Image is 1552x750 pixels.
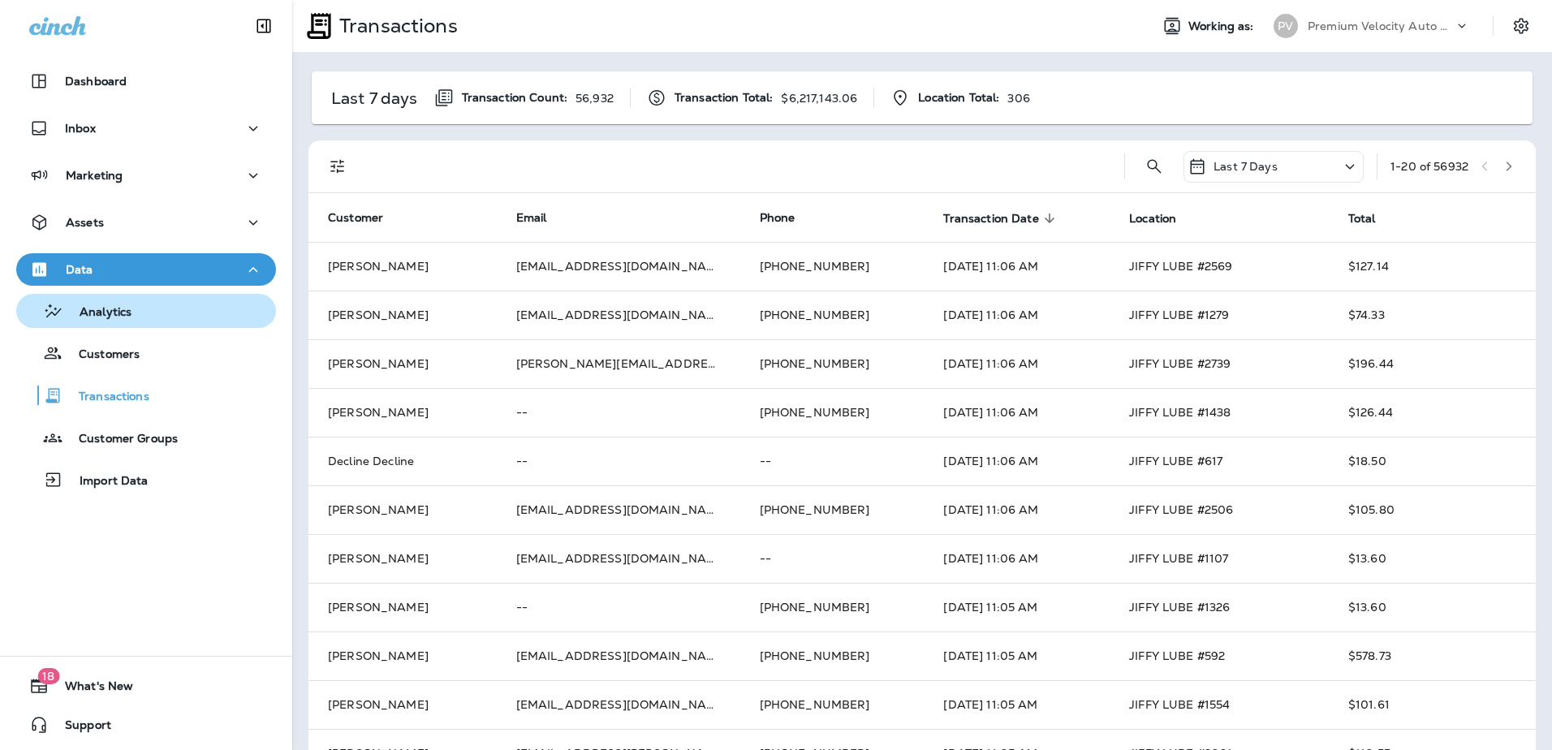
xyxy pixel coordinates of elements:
[16,336,276,370] button: Customers
[241,10,287,42] button: Collapse Sidebar
[740,291,925,339] td: [PHONE_NUMBER]
[924,339,1110,388] td: [DATE] 11:06 AM
[16,294,276,328] button: Analytics
[1329,242,1536,291] td: $127.14
[740,680,925,729] td: [PHONE_NUMBER]
[740,339,925,388] td: [PHONE_NUMBER]
[740,242,925,291] td: [PHONE_NUMBER]
[1329,437,1536,485] td: $18.50
[924,583,1110,631] td: [DATE] 11:05 AM
[49,679,133,699] span: What's New
[1308,19,1454,32] p: Premium Velocity Auto dba Jiffy Lube
[1390,160,1468,173] div: 1 - 20 of 56932
[308,242,497,291] td: [PERSON_NAME]
[308,437,497,485] td: Decline Decline
[63,305,131,321] p: Analytics
[65,75,127,88] p: Dashboard
[924,680,1110,729] td: [DATE] 11:05 AM
[576,92,614,105] p: 56,932
[1348,212,1376,226] span: Total
[308,631,497,680] td: [PERSON_NAME]
[1129,600,1230,614] span: JIFFY LUBE #1326
[497,339,740,388] td: [PERSON_NAME][EMAIL_ADDRESS][PERSON_NAME][DOMAIN_NAME]
[1329,291,1536,339] td: $74.33
[1129,212,1176,226] span: Location
[1129,405,1231,420] span: JIFFY LUBE #1438
[497,680,740,729] td: [EMAIL_ADDRESS][DOMAIN_NAME]
[462,91,568,105] span: Transaction Count:
[63,390,149,405] p: Transactions
[497,534,740,583] td: [EMAIL_ADDRESS][DOMAIN_NAME]
[1129,649,1225,663] span: JIFFY LUBE #592
[516,601,721,614] p: --
[333,14,458,38] p: Transactions
[924,485,1110,534] td: [DATE] 11:06 AM
[16,420,276,455] button: Customer Groups
[308,291,497,339] td: [PERSON_NAME]
[1188,19,1257,33] span: Working as:
[308,583,497,631] td: [PERSON_NAME]
[675,91,774,105] span: Transaction Total:
[1129,356,1231,371] span: JIFFY LUBE #2739
[1129,308,1229,322] span: JIFFY LUBE #1279
[1214,160,1278,173] p: Last 7 Days
[760,210,795,225] span: Phone
[943,212,1038,226] span: Transaction Date
[943,211,1059,226] span: Transaction Date
[740,583,925,631] td: [PHONE_NUMBER]
[16,463,276,497] button: Import Data
[516,210,547,225] span: Email
[740,485,925,534] td: [PHONE_NUMBER]
[1007,92,1029,105] p: 306
[516,455,721,468] p: --
[497,291,740,339] td: [EMAIL_ADDRESS][DOMAIN_NAME]
[1129,454,1222,468] span: JIFFY LUBE #617
[66,263,93,276] p: Data
[1129,211,1197,226] span: Location
[497,485,740,534] td: [EMAIL_ADDRESS][DOMAIN_NAME]
[1274,14,1298,38] div: PV
[308,534,497,583] td: [PERSON_NAME]
[321,150,354,183] button: Filters
[1329,680,1536,729] td: $101.61
[63,432,178,447] p: Customer Groups
[328,210,383,225] span: Customer
[740,631,925,680] td: [PHONE_NUMBER]
[16,253,276,286] button: Data
[16,670,276,702] button: 18What's New
[1329,631,1536,680] td: $578.73
[1329,485,1536,534] td: $105.80
[918,91,999,105] span: Location Total:
[1129,502,1233,517] span: JIFFY LUBE #2506
[16,159,276,192] button: Marketing
[1329,339,1536,388] td: $196.44
[66,169,123,182] p: Marketing
[1329,388,1536,437] td: $126.44
[16,709,276,741] button: Support
[16,206,276,239] button: Assets
[16,65,276,97] button: Dashboard
[740,388,925,437] td: [PHONE_NUMBER]
[924,291,1110,339] td: [DATE] 11:06 AM
[63,474,149,489] p: Import Data
[63,347,140,363] p: Customers
[65,122,96,135] p: Inbox
[308,339,497,388] td: [PERSON_NAME]
[760,455,905,468] p: --
[308,388,497,437] td: [PERSON_NAME]
[308,680,497,729] td: [PERSON_NAME]
[1329,534,1536,583] td: $13.60
[308,485,497,534] td: [PERSON_NAME]
[1507,11,1536,41] button: Settings
[1129,551,1228,566] span: JIFFY LUBE #1107
[16,378,276,412] button: Transactions
[516,406,721,419] p: --
[924,437,1110,485] td: [DATE] 11:06 AM
[66,216,104,229] p: Assets
[1129,259,1232,274] span: JIFFY LUBE #2569
[1129,697,1230,712] span: JIFFY LUBE #1554
[924,631,1110,680] td: [DATE] 11:05 AM
[497,242,740,291] td: [EMAIL_ADDRESS][DOMAIN_NAME]
[924,388,1110,437] td: [DATE] 11:06 AM
[1329,583,1536,631] td: $13.60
